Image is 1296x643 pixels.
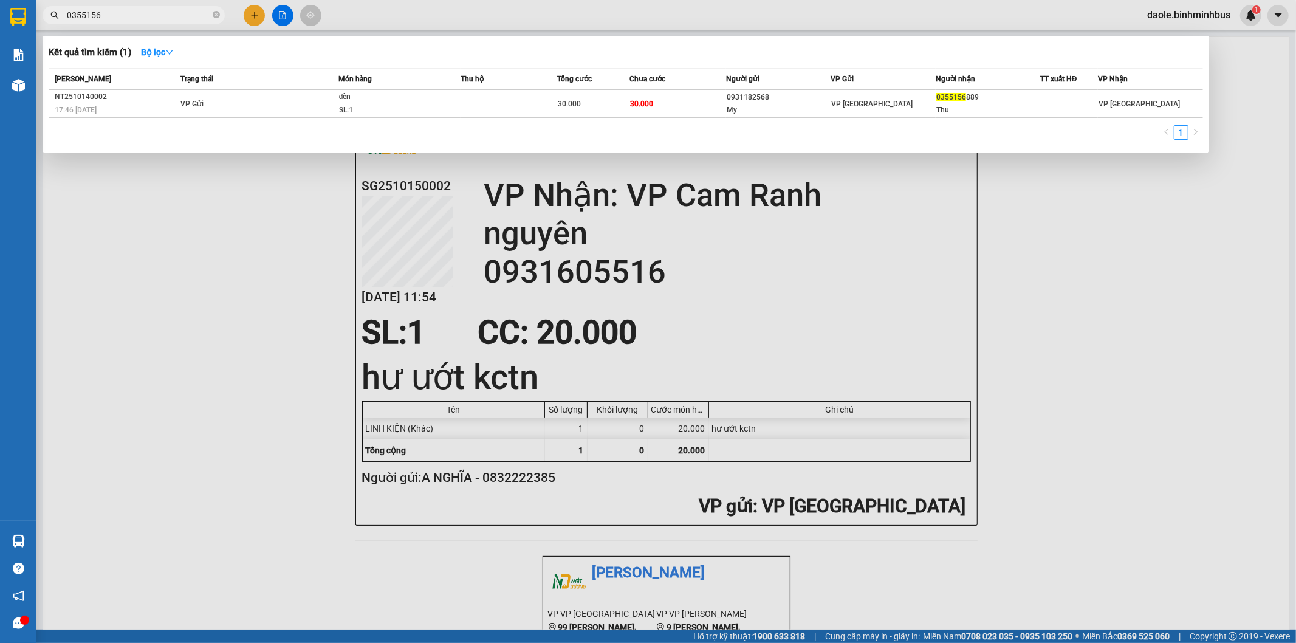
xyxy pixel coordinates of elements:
[461,75,484,83] span: Thu hộ
[55,91,177,103] div: NT2510140002
[12,535,25,548] img: warehouse-icon
[1174,125,1188,140] li: 1
[936,91,1040,104] div: 889
[162,10,293,30] b: [DOMAIN_NAME]
[13,590,24,602] span: notification
[338,75,372,83] span: Món hàng
[1159,125,1174,140] li: Previous Page
[339,91,430,104] div: đèn
[213,11,220,18] span: close-circle
[74,29,205,49] b: [PERSON_NAME]
[558,100,581,108] span: 30.000
[727,104,830,117] div: My
[936,104,1040,117] div: Thu
[67,9,210,22] input: Tìm tên, số ĐT hoặc mã đơn
[12,49,25,61] img: solution-icon
[131,43,183,62] button: Bộ lọcdown
[1099,100,1180,108] span: VP [GEOGRAPHIC_DATA]
[55,75,111,83] span: [PERSON_NAME]
[49,46,131,59] h3: Kết quả tìm kiếm ( 1 )
[831,75,854,83] span: VP Gửi
[7,10,67,70] img: logo.jpg
[7,70,98,91] h2: SG2510150002
[832,100,913,108] span: VP [GEOGRAPHIC_DATA]
[165,48,174,57] span: down
[1192,128,1199,136] span: right
[1188,125,1203,140] li: Next Page
[936,93,966,101] span: 0355156
[1188,125,1203,140] button: right
[180,100,204,108] span: VP Gửi
[726,75,759,83] span: Người gửi
[1159,125,1174,140] button: left
[13,617,24,629] span: message
[557,75,592,83] span: Tổng cước
[10,8,26,26] img: logo-vxr
[64,70,293,147] h2: VP Nhận: VP Cam Ranh
[141,47,174,57] strong: Bộ lọc
[180,75,213,83] span: Trạng thái
[1098,75,1128,83] span: VP Nhận
[630,100,653,108] span: 30.000
[13,563,24,574] span: question-circle
[213,10,220,21] span: close-circle
[1040,75,1077,83] span: TT xuất HĐ
[1174,126,1188,139] a: 1
[936,75,975,83] span: Người nhận
[50,11,59,19] span: search
[55,106,97,114] span: 17:46 [DATE]
[12,79,25,92] img: warehouse-icon
[629,75,665,83] span: Chưa cước
[1163,128,1170,136] span: left
[727,91,830,104] div: 0931182568
[339,104,430,117] div: SL: 1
